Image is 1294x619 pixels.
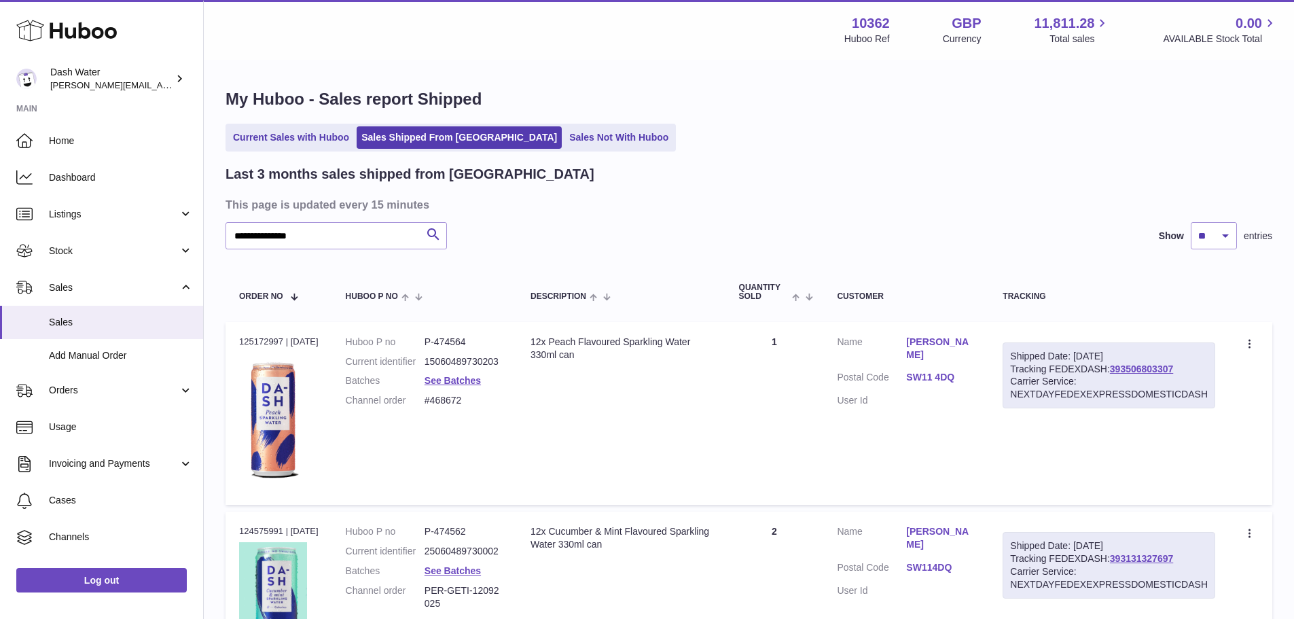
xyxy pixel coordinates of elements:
a: 11,811.28 Total sales [1034,14,1110,46]
dd: 25060489730002 [425,545,503,558]
span: AVAILABLE Stock Total [1163,33,1278,46]
a: See Batches [425,375,481,386]
dt: Postal Code [837,371,906,387]
label: Show [1159,230,1184,243]
a: SW11 4DQ [906,371,975,384]
dt: Channel order [346,394,425,407]
strong: 10362 [852,14,890,33]
span: Home [49,135,193,147]
dd: #468672 [425,394,503,407]
dd: PER-GETI-12092025 [425,584,503,610]
span: Invoicing and Payments [49,457,179,470]
a: [PERSON_NAME] [906,525,975,551]
dd: 15060489730203 [425,355,503,368]
span: Usage [49,421,193,434]
dt: Current identifier [346,355,425,368]
span: Listings [49,208,179,221]
span: Quantity Sold [739,283,789,301]
div: 124575991 | [DATE] [239,525,319,537]
dt: Postal Code [837,561,906,578]
a: Sales Shipped From [GEOGRAPHIC_DATA] [357,126,562,149]
h2: Last 3 months sales shipped from [GEOGRAPHIC_DATA] [226,165,594,183]
div: Carrier Service: NEXTDAYFEDEXEXPRESSDOMESTICDASH [1010,565,1208,591]
div: Shipped Date: [DATE] [1010,350,1208,363]
div: Tracking FEDEXDASH: [1003,342,1215,409]
span: entries [1244,230,1272,243]
span: Total sales [1049,33,1110,46]
dt: Huboo P no [346,336,425,349]
div: Shipped Date: [DATE] [1010,540,1208,552]
dt: Batches [346,374,425,387]
dt: Batches [346,565,425,578]
span: Huboo P no [346,292,398,301]
div: Tracking [1003,292,1215,301]
strong: GBP [952,14,981,33]
span: Sales [49,281,179,294]
div: Huboo Ref [844,33,890,46]
a: [PERSON_NAME] [906,336,975,361]
span: Channels [49,531,193,544]
dt: User Id [837,394,906,407]
span: Orders [49,384,179,397]
span: Stock [49,245,179,258]
dt: Huboo P no [346,525,425,538]
img: james@dash-water.com [16,69,37,89]
span: 11,811.28 [1034,14,1094,33]
a: SW114DQ [906,561,975,574]
span: Description [531,292,586,301]
h1: My Huboo - Sales report Shipped [226,88,1272,110]
a: 393506803307 [1110,364,1173,374]
a: Current Sales with Huboo [228,126,354,149]
span: 0.00 [1236,14,1262,33]
span: Dashboard [49,171,193,184]
img: 103621706197738.png [239,352,307,488]
div: 12x Peach Flavoured Sparkling Water 330ml can [531,336,712,361]
dd: P-474562 [425,525,503,538]
dt: Channel order [346,584,425,610]
td: 1 [725,322,824,505]
span: Add Manual Order [49,349,193,362]
dt: User Id [837,584,906,597]
a: Log out [16,568,187,593]
span: Sales [49,316,193,329]
a: Sales Not With Huboo [564,126,673,149]
a: See Batches [425,565,481,576]
dt: Current identifier [346,545,425,558]
dt: Name [837,336,906,365]
a: 393131327697 [1110,553,1173,564]
div: Carrier Service: NEXTDAYFEDEXEXPRESSDOMESTICDASH [1010,375,1208,401]
dd: P-474564 [425,336,503,349]
h3: This page is updated every 15 minutes [226,197,1269,212]
span: [PERSON_NAME][EMAIL_ADDRESS][DOMAIN_NAME] [50,79,272,90]
div: 125172997 | [DATE] [239,336,319,348]
div: 12x Cucumber & Mint Flavoured Sparkling Water 330ml can [531,525,712,551]
a: 0.00 AVAILABLE Stock Total [1163,14,1278,46]
div: Tracking FEDEXDASH: [1003,532,1215,599]
span: Order No [239,292,283,301]
span: Cases [49,494,193,507]
dt: Name [837,525,906,554]
div: Dash Water [50,66,173,92]
div: Currency [943,33,982,46]
div: Customer [837,292,975,301]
